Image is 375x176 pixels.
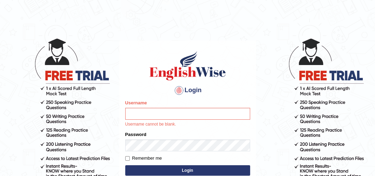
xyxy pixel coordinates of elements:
input: Remember me [125,156,130,161]
img: Logo of English Wise sign in for intelligent practice with AI [148,50,227,81]
label: Password [125,131,146,138]
label: Username [125,99,147,106]
button: Login [125,165,250,176]
h4: Login [125,85,250,96]
label: Remember me [125,155,162,162]
p: Username cannot be blank. [125,121,250,128]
